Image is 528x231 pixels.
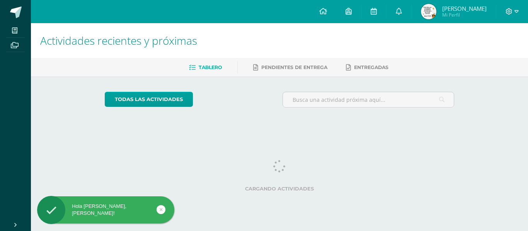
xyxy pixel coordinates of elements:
input: Busca una actividad próxima aquí... [283,92,454,107]
a: Entregadas [346,61,388,74]
img: c42d6a8f9ef243f3af6f6b118347a7e0.png [421,4,436,19]
span: Mi Perfil [442,12,487,18]
span: Pendientes de entrega [261,64,327,70]
span: Actividades recientes y próximas [40,33,197,48]
a: todas las Actividades [105,92,193,107]
div: Hola [PERSON_NAME], [PERSON_NAME]! [37,203,174,217]
span: Entregadas [354,64,388,70]
a: Tablero [189,61,222,74]
a: Pendientes de entrega [253,61,327,74]
span: [PERSON_NAME] [442,5,487,12]
label: Cargando actividades [105,186,455,192]
span: Tablero [199,64,222,70]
